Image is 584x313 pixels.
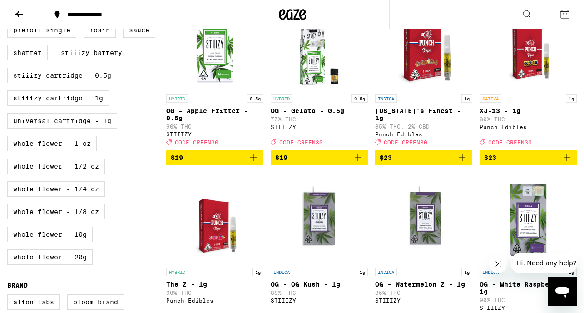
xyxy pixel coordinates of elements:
[166,124,263,129] p: 90% THC
[275,154,287,161] span: $19
[375,107,472,122] p: [US_STATE]'s Finest - 1g
[375,268,397,276] p: INDICA
[480,124,577,130] div: Punch Edibles
[7,227,93,242] label: Whole Flower - 10g
[7,249,93,265] label: Whole Flower - 20g
[166,290,263,296] p: 90% THC
[7,113,117,129] label: Universal Cartridge - 1g
[166,131,263,137] div: STIIIZY
[548,277,577,306] iframe: Button to launch messaging window
[375,298,472,303] div: STIIIZY
[247,94,263,103] p: 0.5g
[461,268,472,276] p: 1g
[179,173,250,263] img: Punch Edibles - The Z - 1g
[271,107,368,114] p: OG - Gelato - 0.5g
[279,139,323,145] span: CODE GREEN30
[123,22,155,38] label: Sauce
[375,290,472,296] p: 85% THC
[271,124,368,130] div: STIIIZY
[7,90,109,106] label: STIIIZY Cartridge - 1g
[511,253,577,273] iframe: Message from company
[7,181,105,197] label: Whole Flower - 1/4 oz
[489,255,507,273] iframe: Close message
[274,173,365,263] img: STIIIZY - OG - OG Kush - 1g
[480,107,577,114] p: XJ-13 - 1g
[480,116,577,122] p: 80% THC
[480,268,501,276] p: INDICA
[7,68,117,83] label: STIIIZY Cartridge - 0.5g
[480,94,501,103] p: SATIVA
[375,131,472,137] div: Punch Edibles
[488,139,532,145] span: CODE GREEN30
[380,154,392,161] span: $23
[484,154,496,161] span: $23
[7,45,48,60] label: Shatter
[67,294,124,310] label: Bloom Brand
[84,22,116,38] label: Rosin
[378,173,469,263] img: STIIIZY - OG - Watermelon Z - 1g
[480,297,577,303] p: 90% THC
[384,139,427,145] span: CODE GREEN30
[166,281,263,288] p: The Z - 1g
[166,268,188,276] p: HYBRID
[271,281,368,288] p: OG - OG Kush - 1g
[7,282,28,289] legend: Brand
[375,281,472,288] p: OG - Watermelon Z - 1g
[357,268,368,276] p: 1g
[166,94,188,103] p: HYBRID
[171,154,183,161] span: $19
[166,150,263,165] button: Add to bag
[7,294,60,310] label: Alien Labs
[7,204,105,219] label: Whole Flower - 1/8 oz
[55,45,128,60] label: STIIIZY Battery
[480,305,577,311] div: STIIIZY
[351,94,368,103] p: 0.5g
[480,150,577,165] button: Add to bag
[166,298,263,303] div: Punch Edibles
[271,290,368,296] p: 88% THC
[271,298,368,303] div: STIIIZY
[480,281,577,295] p: OG - White Raspberry - 1g
[175,139,218,145] span: CODE GREEN30
[7,136,97,151] label: Whole Flower - 1 oz
[271,150,368,165] button: Add to bag
[375,94,397,103] p: INDICA
[252,268,263,276] p: 1g
[483,173,574,263] img: STIIIZY - OG - White Raspberry - 1g
[375,150,472,165] button: Add to bag
[271,116,368,122] p: 77% THC
[461,94,472,103] p: 1g
[375,124,472,129] p: 85% THC: 2% CBD
[566,94,577,103] p: 1g
[271,94,292,103] p: HYBRID
[271,268,292,276] p: INDICA
[7,22,76,38] label: Preroll Single
[7,159,105,174] label: Whole Flower - 1/2 oz
[166,107,263,122] p: OG - Apple Fritter - 0.5g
